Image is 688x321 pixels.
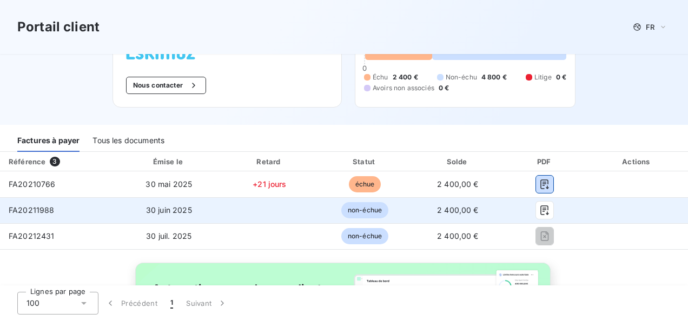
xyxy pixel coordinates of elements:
[9,157,45,166] div: Référence
[170,298,173,309] span: 1
[349,176,381,192] span: échue
[253,179,286,189] span: +21 jours
[437,179,479,189] span: 2 400,00 €
[145,179,192,189] span: 30 mai 2025
[446,72,477,82] span: Non-échu
[341,202,388,218] span: non-échue
[373,72,388,82] span: Échu
[92,129,164,152] div: Tous les documents
[588,156,686,167] div: Actions
[534,72,552,82] span: Litige
[320,156,410,167] div: Statut
[414,156,502,167] div: Solde
[9,231,55,240] span: FA20212431
[17,129,80,152] div: Factures à payer
[9,179,56,189] span: FA20210766
[373,83,434,93] span: Avoirs non associés
[27,298,39,309] span: 100
[341,228,388,244] span: non-échue
[437,205,479,215] span: 2 400,00 €
[506,156,584,167] div: PDF
[50,157,59,166] span: 3
[393,72,418,82] span: 2 400 €
[180,292,234,315] button: Suivant
[17,17,100,37] h3: Portail client
[223,156,315,167] div: Retard
[146,205,192,215] span: 30 juin 2025
[9,205,55,215] span: FA20211988
[146,231,191,240] span: 30 juil. 2025
[164,292,180,315] button: 1
[126,77,206,94] button: Nous contacter
[439,83,449,93] span: 0 €
[98,292,164,315] button: Précédent
[118,156,219,167] div: Émise le
[556,72,566,82] span: 0 €
[437,231,479,240] span: 2 400,00 €
[362,64,367,72] span: 0
[481,72,507,82] span: 4 800 €
[646,23,654,31] span: FR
